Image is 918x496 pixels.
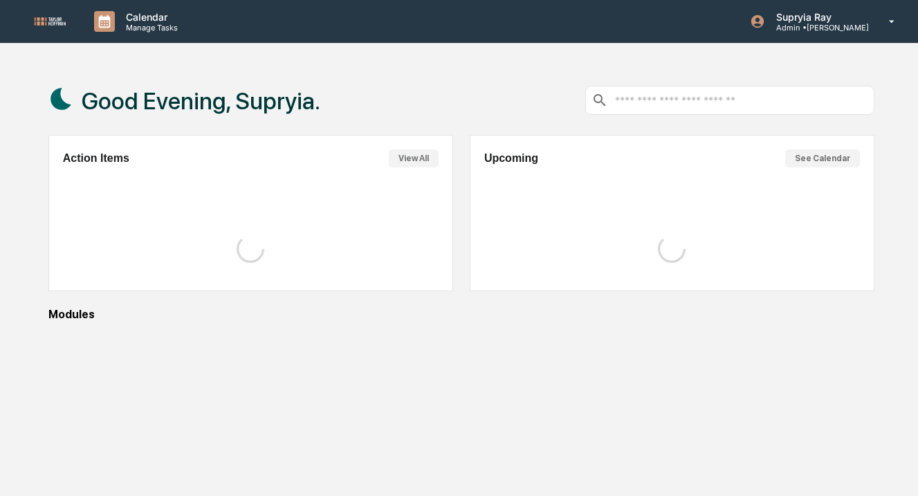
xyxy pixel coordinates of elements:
[82,87,320,115] h1: Good Evening, Supryia.
[33,17,66,27] img: logo
[115,23,185,33] p: Manage Tasks
[785,149,860,167] button: See Calendar
[765,23,869,33] p: Admin • [PERSON_NAME]
[389,149,439,167] button: View All
[765,11,869,23] p: Supryia Ray
[48,308,874,321] div: Modules
[115,11,185,23] p: Calendar
[63,152,129,165] h2: Action Items
[484,152,538,165] h2: Upcoming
